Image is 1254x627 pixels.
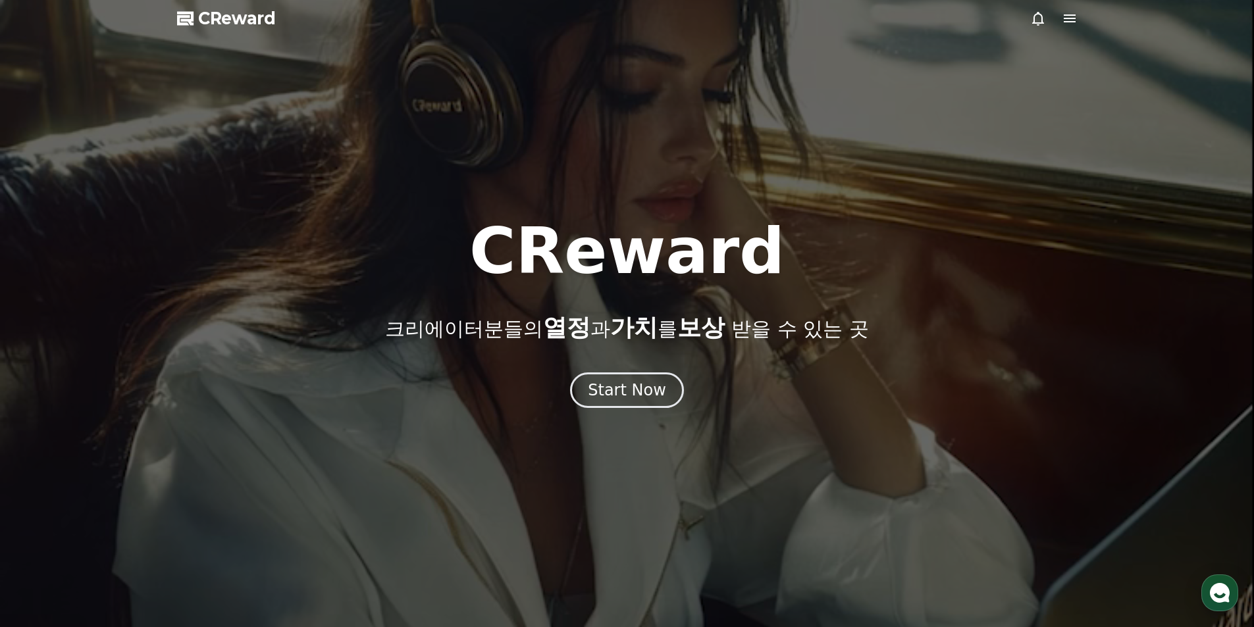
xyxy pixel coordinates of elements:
a: Start Now [570,386,684,398]
a: CReward [177,8,276,29]
div: Start Now [588,380,666,401]
span: 열정 [543,314,590,341]
p: 크리에이터분들의 과 를 받을 수 있는 곳 [385,314,868,341]
button: Start Now [570,372,684,408]
h1: CReward [469,220,785,283]
span: 가치 [610,314,658,341]
span: 보상 [677,314,725,341]
span: CReward [198,8,276,29]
